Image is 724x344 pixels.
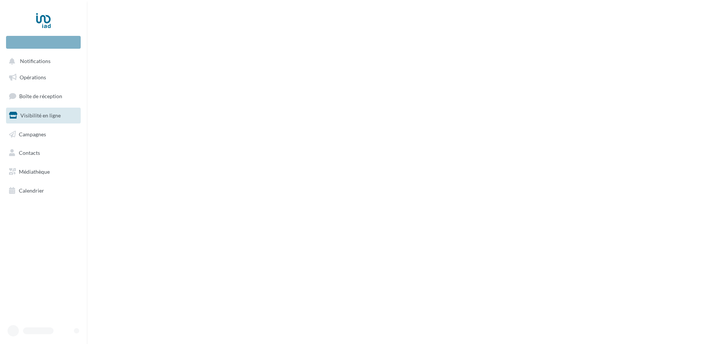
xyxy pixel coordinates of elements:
[5,88,82,104] a: Boîte de réception
[20,112,61,119] span: Visibilité en ligne
[19,131,46,137] span: Campagnes
[19,150,40,156] span: Contacts
[5,183,82,199] a: Calendrier
[5,69,82,85] a: Opérations
[5,108,82,123] a: Visibilité en ligne
[5,164,82,180] a: Médiathèque
[19,187,44,194] span: Calendrier
[20,58,51,65] span: Notifications
[5,145,82,161] a: Contacts
[5,126,82,142] a: Campagnes
[6,36,81,49] div: Nouvelle campagne
[19,168,50,175] span: Médiathèque
[19,93,62,99] span: Boîte de réception
[20,74,46,80] span: Opérations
